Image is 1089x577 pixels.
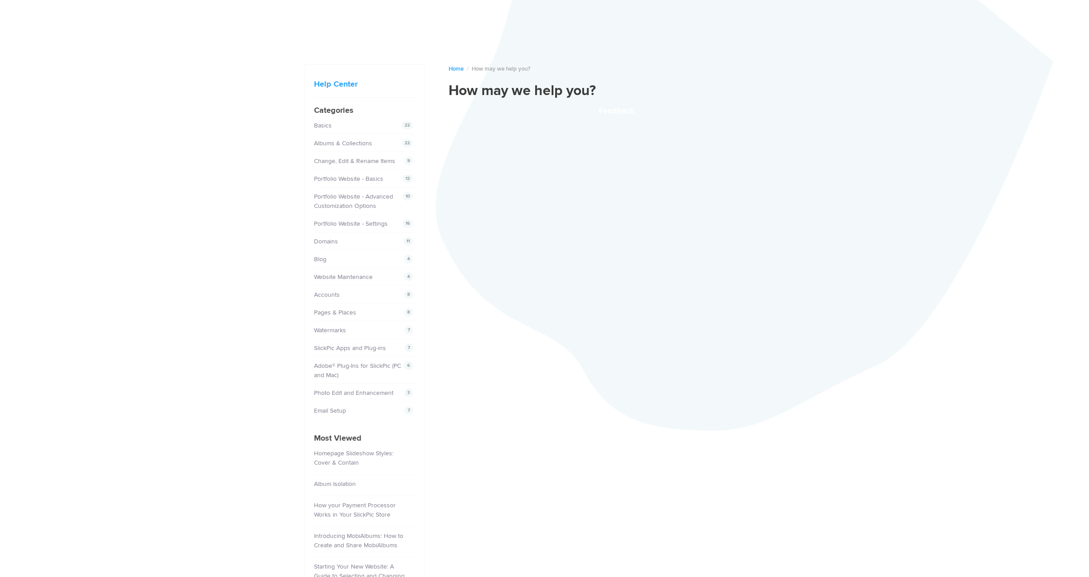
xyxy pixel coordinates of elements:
[402,219,413,228] span: 16
[314,157,395,165] a: Change, Edit & Rename Items
[314,532,403,549] a: Introducing MobiAlbums: How to Create and Share MobiAlbums
[405,406,413,415] span: 7
[314,309,356,316] a: Pages & Places
[403,237,413,246] span: 11
[404,272,413,281] span: 4
[314,326,346,334] a: Watermarks
[314,407,346,414] a: Email Setup
[404,255,413,263] span: 4
[314,122,332,129] a: Basics
[314,480,356,488] a: Album Isolation
[404,308,413,317] span: 8
[314,501,396,518] a: How your Payment Processor Works in Your SlickPic Store
[402,192,413,201] span: 10
[449,82,784,100] h1: How may we help you?
[402,174,413,183] span: 12
[314,273,373,281] a: Website Maintenance
[401,121,413,130] span: 22
[314,389,393,397] a: Photo Edit and Enhancement
[404,156,413,165] span: 9
[314,432,415,444] h4: Most Viewed
[314,238,338,245] a: Domains
[472,65,530,72] span: How may we help you?
[314,175,383,183] a: Portfolio Website - Basics
[314,255,326,263] a: Blog
[314,344,386,352] a: SlickPic Apps and Plug-ins
[314,362,401,379] a: Adobe® Plug-Ins for SlickPic (PC and Mac)
[467,65,469,72] span: /
[404,361,413,370] span: 6
[314,79,358,89] a: Help Center
[405,326,413,334] span: 7
[401,139,413,147] span: 22
[314,139,372,147] a: Albums & Collections
[404,388,413,397] span: 3
[314,450,393,466] a: Homepage Slideshow Styles: Cover & Contain
[314,291,340,298] a: Accounts
[404,290,413,299] span: 8
[314,193,393,210] a: Portfolio Website - Advanced Customization Options
[314,104,415,116] h4: Categories
[405,343,413,352] span: 7
[449,65,464,72] a: Home
[314,220,388,227] a: Portfolio Website - Settings
[449,107,784,114] button: Feedback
